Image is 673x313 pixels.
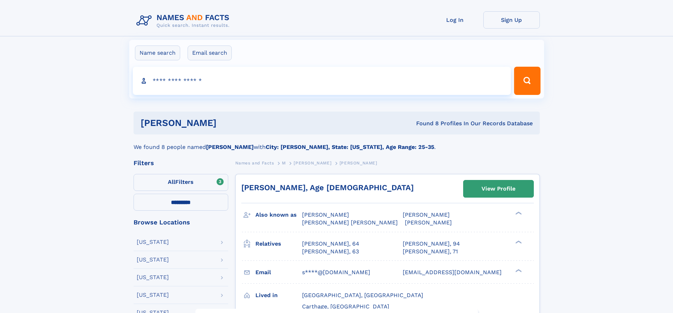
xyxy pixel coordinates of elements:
[282,161,286,165] span: M
[188,46,232,60] label: Email search
[255,209,302,221] h3: Also known as
[235,158,274,167] a: Names and Facts
[302,240,359,248] a: [PERSON_NAME], 64
[403,248,458,255] a: [PERSON_NAME], 71
[294,161,331,165] span: [PERSON_NAME]
[464,180,533,197] a: View Profile
[302,248,359,255] a: [PERSON_NAME], 63
[168,179,175,185] span: All
[302,211,349,218] span: [PERSON_NAME]
[141,119,317,127] h1: [PERSON_NAME]
[427,11,483,29] a: Log In
[514,240,522,244] div: ❯
[137,275,169,280] div: [US_STATE]
[134,219,228,225] div: Browse Locations
[483,11,540,29] a: Sign Up
[405,219,452,226] span: [PERSON_NAME]
[255,266,302,278] h3: Email
[302,292,423,299] span: [GEOGRAPHIC_DATA], [GEOGRAPHIC_DATA]
[137,292,169,298] div: [US_STATE]
[340,161,377,165] span: [PERSON_NAME]
[482,181,515,197] div: View Profile
[241,183,414,192] a: [PERSON_NAME], Age [DEMOGRAPHIC_DATA]
[134,160,228,166] div: Filters
[294,158,331,167] a: [PERSON_NAME]
[316,120,533,127] div: Found 8 Profiles In Our Records Database
[302,219,398,226] span: [PERSON_NAME] [PERSON_NAME]
[282,158,286,167] a: M
[135,46,180,60] label: Name search
[302,303,389,310] span: Carthage, [GEOGRAPHIC_DATA]
[133,67,511,95] input: search input
[514,211,522,216] div: ❯
[134,11,235,30] img: Logo Names and Facts
[255,238,302,250] h3: Relatives
[403,211,450,218] span: [PERSON_NAME]
[137,239,169,245] div: [US_STATE]
[403,240,460,248] a: [PERSON_NAME], 94
[206,144,254,150] b: [PERSON_NAME]
[137,257,169,263] div: [US_STATE]
[514,268,522,273] div: ❯
[403,269,502,276] span: [EMAIL_ADDRESS][DOMAIN_NAME]
[255,289,302,301] h3: Lived in
[134,174,228,191] label: Filters
[134,134,540,151] div: We found 8 people named with .
[266,144,434,150] b: City: [PERSON_NAME], State: [US_STATE], Age Range: 25-35
[514,67,540,95] button: Search Button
